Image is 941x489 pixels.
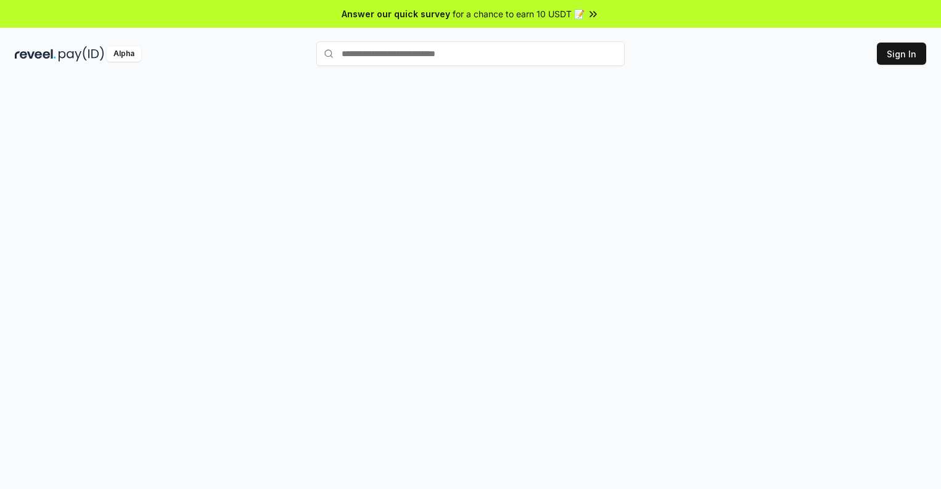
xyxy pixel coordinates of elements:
[877,43,926,65] button: Sign In
[342,7,450,20] span: Answer our quick survey
[107,46,141,62] div: Alpha
[59,46,104,62] img: pay_id
[15,46,56,62] img: reveel_dark
[453,7,585,20] span: for a chance to earn 10 USDT 📝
